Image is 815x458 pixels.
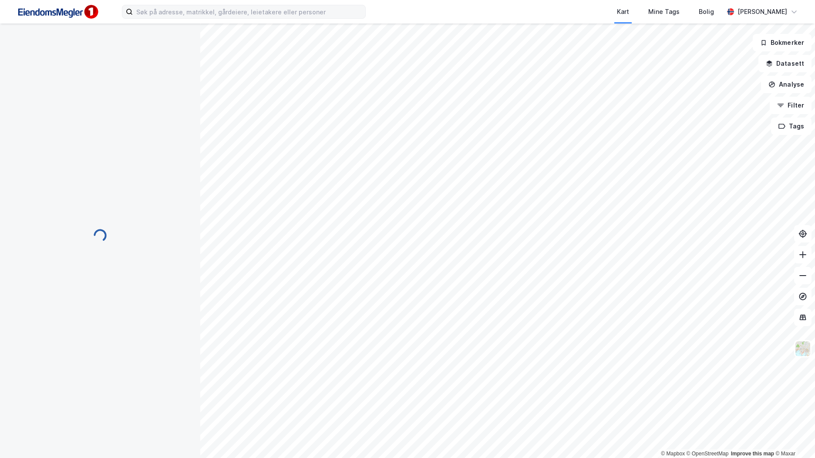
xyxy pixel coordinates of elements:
div: Kart [617,7,629,17]
div: Kontrollprogram for chat [771,416,815,458]
div: [PERSON_NAME] [738,7,787,17]
div: Mine Tags [648,7,680,17]
div: Bolig [699,7,714,17]
iframe: Chat Widget [771,416,815,458]
input: Søk på adresse, matrikkel, gårdeiere, leietakere eller personer [133,5,365,18]
img: spinner.a6d8c91a73a9ac5275cf975e30b51cfb.svg [93,229,107,242]
button: Tags [771,118,812,135]
a: Mapbox [661,451,685,457]
button: Bokmerker [753,34,812,51]
button: Datasett [758,55,812,72]
img: F4PB6Px+NJ5v8B7XTbfpPpyloAAAAASUVORK5CYII= [14,2,101,22]
img: Z [795,340,811,357]
button: Analyse [761,76,812,93]
a: OpenStreetMap [687,451,729,457]
a: Improve this map [731,451,774,457]
button: Filter [770,97,812,114]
